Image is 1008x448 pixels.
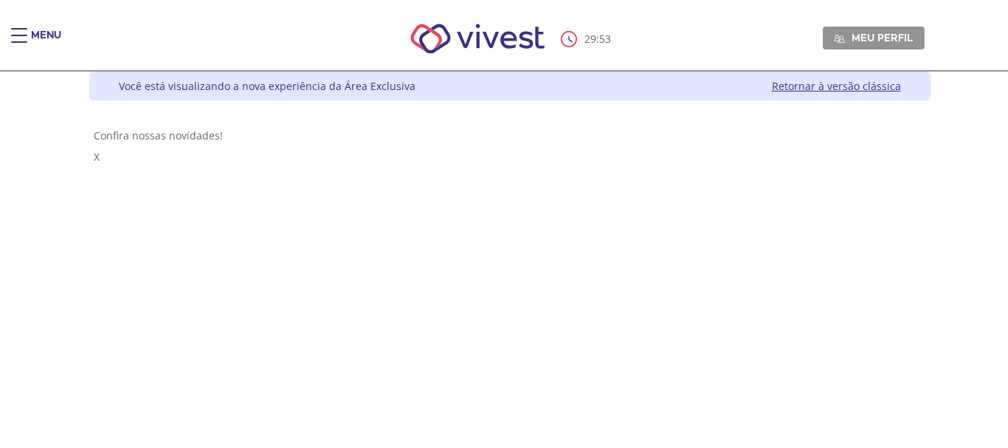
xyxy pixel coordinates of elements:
div: : [561,31,614,47]
a: Meu perfil [823,27,925,49]
img: Meu perfil [834,33,845,44]
div: Confira nossas novidades! [94,128,926,142]
span: Meu perfil [852,31,913,44]
div: Você está visualizando a nova experiência da Área Exclusiva [119,79,415,93]
div: Menu [31,28,61,58]
span: 53 [599,32,611,46]
div: Vivest [78,72,931,448]
span: X [94,150,100,164]
span: 29 [584,32,596,46]
a: Retornar à versão clássica [772,79,901,93]
img: Vivest [394,7,562,70]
